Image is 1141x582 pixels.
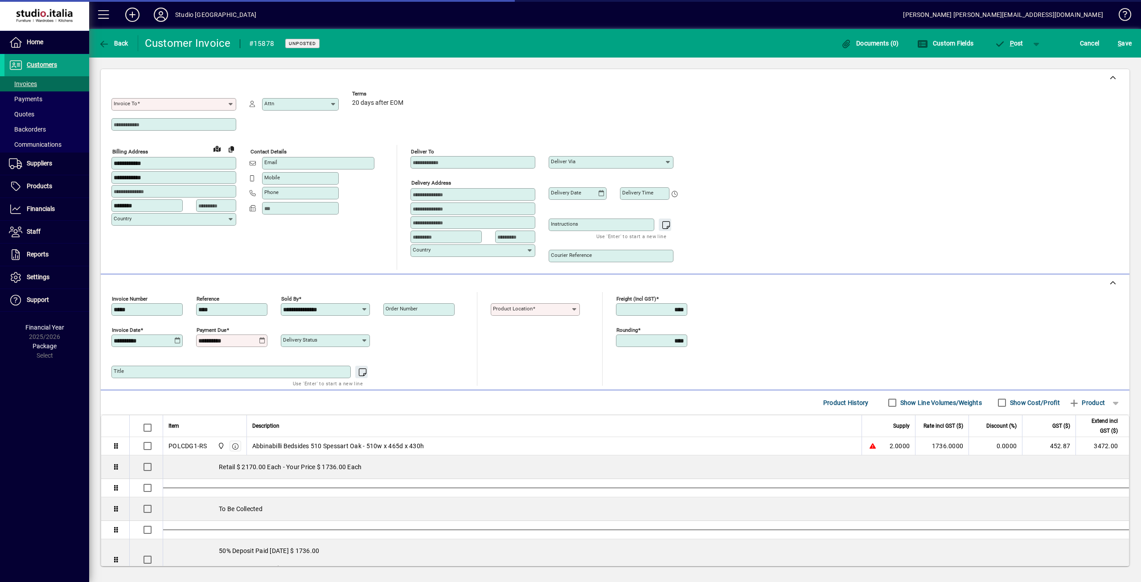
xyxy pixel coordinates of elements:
div: #15878 [249,37,275,51]
mat-label: Delivery status [283,337,317,343]
span: Home [27,38,43,45]
button: Post [990,35,1028,51]
button: Back [96,35,131,51]
span: Package [33,343,57,350]
mat-label: Phone [264,189,279,195]
mat-label: Attn [264,100,274,107]
mat-label: Invoice To [114,100,137,107]
mat-label: Delivery date [551,190,581,196]
mat-label: Freight (incl GST) [616,296,656,302]
a: Reports [4,244,89,266]
a: Quotes [4,107,89,122]
button: Custom Fields [915,35,976,51]
span: ost [994,40,1023,47]
div: To Be Collected [163,497,1129,520]
a: Backorders [4,122,89,137]
a: Settings [4,266,89,289]
span: Financials [27,205,55,212]
div: POLCDG1-RS [168,442,207,450]
span: Supply [893,421,910,431]
mat-label: Title [114,368,124,374]
mat-label: Instructions [551,221,578,227]
span: 2.0000 [890,442,910,450]
span: Custom Fields [917,40,973,47]
span: Payments [9,95,42,103]
button: Product [1064,395,1109,411]
div: Studio [GEOGRAPHIC_DATA] [175,8,256,22]
mat-hint: Use 'Enter' to start a new line [293,378,363,388]
mat-label: Sold by [281,296,299,302]
mat-label: Payment due [197,327,226,333]
span: Product [1069,396,1105,410]
mat-label: Country [114,215,131,222]
span: Unposted [289,41,316,46]
mat-label: Mobile [264,174,280,181]
td: 452.87 [1022,437,1075,455]
span: Staff [27,228,41,235]
app-page-header-button: Back [89,35,138,51]
label: Show Line Volumes/Weights [899,398,982,407]
mat-label: Order number [386,305,418,312]
mat-label: Reference [197,296,219,302]
mat-hint: Use 'Enter' to start a new line [596,231,666,241]
div: 1736.0000 [921,442,963,450]
a: Suppliers [4,153,89,175]
button: Cancel [1078,35,1102,51]
span: Settings [27,273,49,281]
div: [PERSON_NAME] [PERSON_NAME][EMAIL_ADDRESS][DOMAIN_NAME] [903,8,1103,22]
mat-label: Rounding [616,327,638,333]
a: Financials [4,198,89,220]
mat-label: Invoice number [112,296,148,302]
span: Item [168,421,179,431]
span: Extend incl GST ($) [1081,416,1118,436]
span: Quotes [9,111,34,118]
div: Retail $ 2170.00 Each - Your Price $ 1736.00 Each [163,455,1129,479]
a: View on map [210,141,224,156]
a: Staff [4,221,89,243]
span: Nugent Street [215,441,226,451]
button: Profile [147,7,175,23]
span: Product History [823,396,869,410]
mat-label: Email [264,159,277,165]
span: Description [252,421,279,431]
span: Documents (0) [841,40,899,47]
span: Backorders [9,126,46,133]
span: 20 days after EOM [352,99,403,107]
a: Communications [4,137,89,152]
a: Support [4,289,89,311]
span: ave [1118,36,1132,50]
div: 50% Deposit Paid [DATE] $ 1736.00 Balance Due [DATE] $ 1736.00 [163,539,1129,580]
mat-label: Invoice date [112,327,140,333]
span: Cancel [1080,36,1100,50]
button: Documents (0) [839,35,901,51]
span: Rate incl GST ($) [923,421,963,431]
a: Invoices [4,76,89,91]
a: Knowledge Base [1112,2,1130,31]
mat-label: Delivery time [622,190,653,196]
mat-label: Deliver To [411,149,434,155]
td: 0.0000 [969,437,1022,455]
a: Payments [4,91,89,107]
span: Products [27,182,52,190]
span: Suppliers [27,160,52,167]
span: Customers [27,61,57,68]
mat-label: Country [413,247,431,253]
mat-label: Product location [493,305,533,312]
a: Products [4,175,89,198]
span: Invoices [9,80,37,87]
span: Terms [352,91,406,97]
span: Reports [27,251,49,258]
span: Discount (%) [986,421,1017,431]
mat-label: Courier Reference [551,252,592,258]
button: Add [118,7,147,23]
span: Communications [9,141,62,148]
label: Show Cost/Profit [1008,398,1060,407]
a: Home [4,31,89,54]
td: 3472.00 [1075,437,1129,455]
span: Back [99,40,128,47]
button: Copy to Delivery address [224,142,238,156]
span: Support [27,296,49,303]
span: Abbinabilli Bedsides 510 Spessart Oak - 510w x 465d x 430h [252,442,424,450]
span: P [1010,40,1014,47]
span: S [1118,40,1121,47]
